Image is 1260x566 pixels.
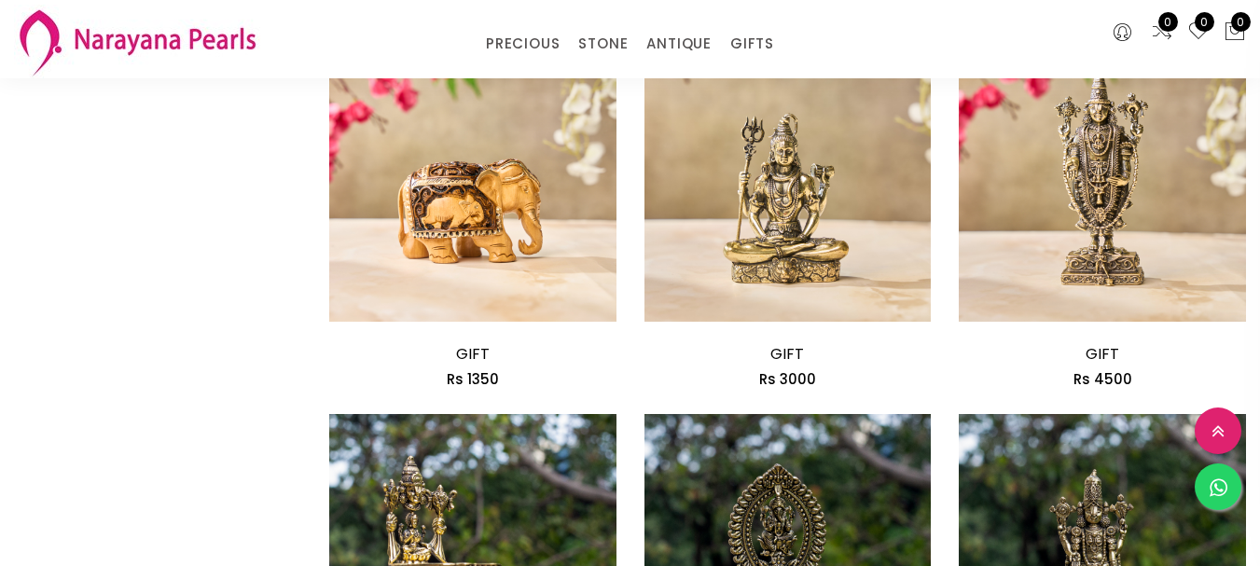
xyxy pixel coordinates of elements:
span: 0 [1158,12,1178,32]
a: GIFT [1086,343,1119,365]
a: STONE [578,30,628,58]
span: 0 [1195,12,1214,32]
span: Rs 1350 [447,369,499,389]
span: Rs 4500 [1073,369,1132,389]
span: 0 [1231,12,1251,32]
a: GIFTS [730,30,774,58]
a: GIFT [770,343,804,365]
a: ANTIQUE [646,30,712,58]
a: 0 [1187,21,1210,45]
span: Rs 3000 [759,369,816,389]
a: GIFT [456,343,490,365]
button: 0 [1224,21,1246,45]
a: 0 [1151,21,1173,45]
a: PRECIOUS [486,30,560,58]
